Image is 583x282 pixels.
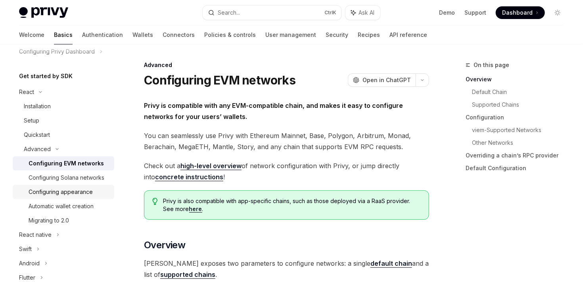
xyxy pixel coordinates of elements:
button: Toggle dark mode [551,6,564,19]
a: API reference [389,25,427,44]
div: React native [19,230,52,240]
a: high-level overview [180,162,242,170]
img: light logo [19,7,68,18]
div: Configuring Solana networks [29,173,104,182]
a: default chain [370,259,412,268]
a: Quickstart [13,128,114,142]
span: Ctrl K [325,10,337,16]
a: Demo [439,9,455,17]
a: supported chains [160,270,215,279]
a: Installation [13,99,114,113]
button: Open in ChatGPT [348,73,416,87]
a: Dashboard [496,6,545,19]
a: Basics [54,25,73,44]
span: Check out a of network configuration with Privy, or jump directly into ! [144,160,429,182]
h1: Configuring EVM networks [144,73,295,87]
a: Recipes [358,25,380,44]
span: Ask AI [359,9,375,17]
a: Automatic wallet creation [13,199,114,213]
span: You can seamlessly use Privy with Ethereum Mainnet, Base, Polygon, Arbitrum, Monad, Berachain, Me... [144,130,429,152]
span: Privy is also compatible with app-specific chains, such as those deployed via a RaaS provider. Se... [163,197,421,213]
div: Configuring EVM networks [29,159,104,168]
button: Ask AI [345,6,380,20]
div: Advanced [144,61,429,69]
a: Supported Chains [472,98,570,111]
a: Configuration [466,111,570,124]
div: Migrating to 2.0 [29,216,69,225]
strong: default chain [370,259,412,267]
a: Setup [13,113,114,128]
div: Android [19,259,40,268]
a: Other Networks [472,136,570,149]
a: viem-Supported Networks [472,124,570,136]
a: Configuring EVM networks [13,156,114,171]
a: Overriding a chain’s RPC provider [466,149,570,162]
span: Dashboard [502,9,533,17]
span: On this page [474,60,509,70]
div: Installation [24,102,51,111]
div: Advanced [24,144,51,154]
span: Open in ChatGPT [362,76,411,84]
a: Default Chain [472,86,570,98]
a: Default Configuration [466,162,570,175]
strong: Privy is compatible with any EVM-compatible chain, and makes it easy to configure networks for yo... [144,102,403,121]
span: Overview [144,239,185,251]
a: Migrating to 2.0 [13,213,114,228]
div: Swift [19,244,32,254]
a: User management [265,25,316,44]
a: Configuring appearance [13,185,114,199]
a: Connectors [163,25,195,44]
div: Quickstart [24,130,50,140]
a: Overview [466,73,570,86]
svg: Tip [152,198,158,205]
div: React [19,87,34,97]
a: Support [464,9,486,17]
a: Welcome [19,25,44,44]
a: here [189,205,202,213]
a: Wallets [132,25,153,44]
a: Authentication [82,25,123,44]
a: Security [326,25,348,44]
div: Setup [24,116,39,125]
a: Policies & controls [204,25,256,44]
h5: Get started by SDK [19,71,73,81]
a: Configuring Solana networks [13,171,114,185]
div: Automatic wallet creation [29,201,94,211]
button: Search...CtrlK [203,6,341,20]
div: Configuring appearance [29,187,93,197]
span: [PERSON_NAME] exposes two parameters to configure networks: a single and a list of . [144,258,429,280]
a: concrete instructions [155,173,223,181]
div: Search... [218,8,240,17]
